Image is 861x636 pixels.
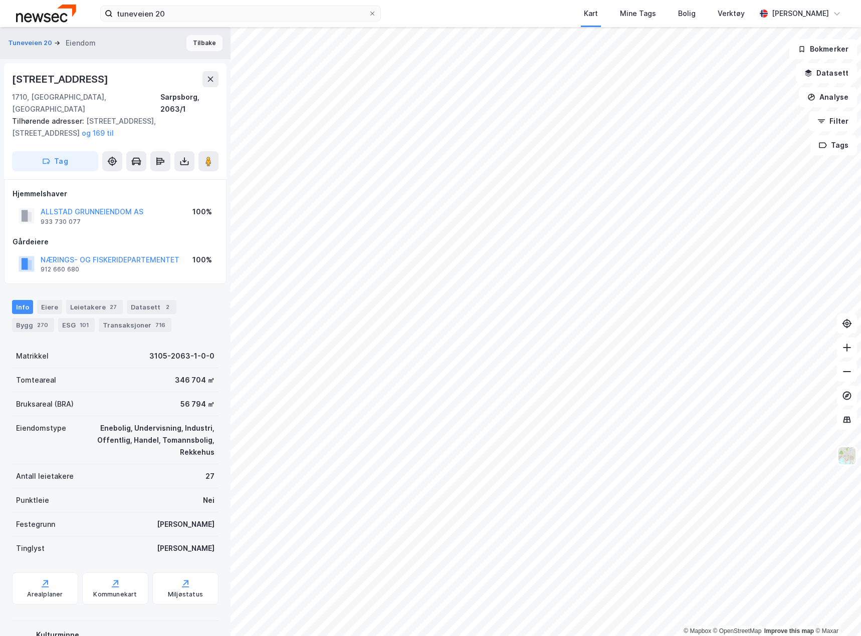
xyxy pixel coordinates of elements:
div: 101 [78,320,91,330]
button: Analyse [799,87,857,107]
button: Tuneveien 20 [8,38,54,48]
div: Gårdeiere [13,236,218,248]
div: Matrikkel [16,350,49,362]
div: ESG [58,318,95,332]
div: Festegrunn [16,518,55,530]
span: Tilhørende adresser: [12,117,86,125]
a: Mapbox [684,627,711,634]
div: [STREET_ADDRESS], [STREET_ADDRESS] [12,115,210,139]
div: Datasett [127,300,176,314]
div: Tinglyst [16,542,45,554]
div: [STREET_ADDRESS] [12,71,110,87]
div: Eiere [37,300,62,314]
div: Hjemmelshaver [13,188,218,200]
div: Verktøy [718,8,745,20]
div: Info [12,300,33,314]
div: Sarpsborg, 2063/1 [160,91,219,115]
button: Tag [12,151,98,171]
div: 270 [35,320,50,330]
iframe: Chat Widget [811,588,861,636]
div: Bruksareal (BRA) [16,398,74,410]
a: Improve this map [764,627,814,634]
div: 27 [205,470,214,482]
div: 346 704 ㎡ [175,374,214,386]
div: [PERSON_NAME] [157,518,214,530]
div: Kommunekart [93,590,137,598]
div: Tomteareal [16,374,56,386]
div: Punktleie [16,494,49,506]
a: OpenStreetMap [713,627,762,634]
div: Arealplaner [27,590,63,598]
div: 2 [162,302,172,312]
button: Tags [810,135,857,155]
div: 933 730 077 [41,218,81,226]
div: 716 [153,320,167,330]
div: 100% [192,254,212,266]
div: [PERSON_NAME] [772,8,829,20]
div: Bygg [12,318,54,332]
div: [PERSON_NAME] [157,542,214,554]
button: Datasett [796,63,857,83]
div: Leietakere [66,300,123,314]
button: Tilbake [186,35,223,51]
div: 100% [192,206,212,218]
div: Eiendom [66,37,96,49]
img: newsec-logo.f6e21ccffca1b3a03d2d.png [16,5,76,22]
div: Transaksjoner [99,318,171,332]
div: Kart [584,8,598,20]
div: Eiendomstype [16,422,66,434]
div: 3105-2063-1-0-0 [149,350,214,362]
div: Bolig [678,8,696,20]
div: Nei [203,494,214,506]
input: Søk på adresse, matrikkel, gårdeiere, leietakere eller personer [113,6,368,21]
div: Antall leietakere [16,470,74,482]
div: 27 [108,302,119,312]
div: 912 660 680 [41,265,79,273]
button: Filter [809,111,857,131]
div: 1710, [GEOGRAPHIC_DATA], [GEOGRAPHIC_DATA] [12,91,160,115]
div: 56 794 ㎡ [180,398,214,410]
div: Enebolig, Undervisning, Industri, Offentlig, Handel, Tomannsbolig, Rekkehus [78,422,214,458]
button: Bokmerker [789,39,857,59]
div: Mine Tags [620,8,656,20]
div: Miljøstatus [168,590,203,598]
img: Z [837,446,856,465]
